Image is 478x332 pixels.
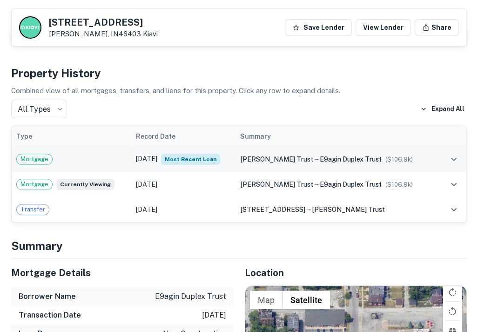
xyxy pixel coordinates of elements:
p: [PERSON_NAME], IN46403 [49,30,158,38]
button: Show street map [250,291,283,309]
p: Combined view of all mortgages, transfers, and liens for this property. Click any row to expand d... [11,85,467,96]
iframe: Chat Widget [431,257,478,302]
span: e9agin duplex trust [320,181,382,188]
span: Mortgage [17,155,52,164]
button: Rotate map counterclockwise [443,302,462,320]
button: Share [415,19,459,36]
th: Record Date [131,126,236,147]
a: Kiavi [143,30,158,38]
h4: Summary [11,237,467,254]
th: Type [12,126,131,147]
h5: [STREET_ADDRESS] [49,18,158,27]
a: View Lender [356,19,411,36]
span: Mortgage [17,180,52,189]
h5: Mortgage Details [11,266,234,280]
span: [PERSON_NAME] trust [240,181,313,188]
p: [DATE] [202,310,226,321]
p: e9agin duplex trust [155,291,226,302]
button: Expand All [418,102,467,116]
div: → [240,204,434,215]
span: [PERSON_NAME] trust [240,156,313,163]
h4: Property History [11,65,467,81]
th: Summary [236,126,438,147]
td: [DATE] [131,172,236,197]
td: [DATE] [131,147,236,172]
h6: Borrower Name [19,291,76,302]
div: All Types [11,100,67,118]
span: Most Recent Loan [161,154,220,165]
h6: Transaction Date [19,310,81,321]
button: Save Lender [285,19,352,36]
span: [PERSON_NAME] trust [312,206,385,213]
td: [DATE] [131,197,236,222]
span: Transfer [17,205,49,214]
button: expand row [446,202,462,217]
div: → [240,154,434,164]
h5: Location [245,266,467,280]
button: expand row [446,151,462,167]
span: [STREET_ADDRESS] [240,206,305,213]
span: e9agin duplex trust [320,156,382,163]
button: expand row [446,176,462,192]
div: → [240,179,434,190]
span: ($ 106.9k ) [385,156,413,163]
span: ($ 106.9k ) [385,181,413,188]
button: Show satellite imagery [283,291,330,309]
span: Currently viewing [56,179,114,190]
